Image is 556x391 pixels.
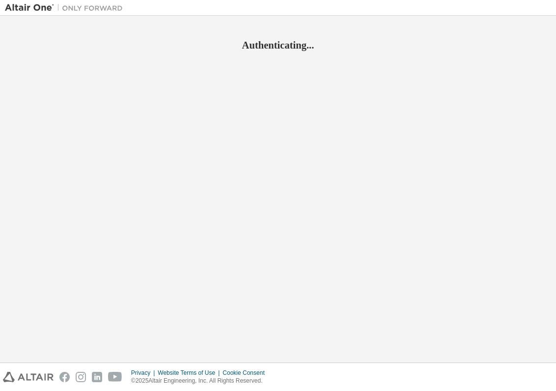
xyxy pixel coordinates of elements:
[5,39,551,52] h2: Authenticating...
[108,372,122,382] img: youtube.svg
[158,369,222,377] div: Website Terms of Use
[131,377,271,385] p: © 2025 Altair Engineering, Inc. All Rights Reserved.
[222,369,270,377] div: Cookie Consent
[5,3,128,13] img: Altair One
[59,372,70,382] img: facebook.svg
[3,372,54,382] img: altair_logo.svg
[131,369,158,377] div: Privacy
[76,372,86,382] img: instagram.svg
[92,372,102,382] img: linkedin.svg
